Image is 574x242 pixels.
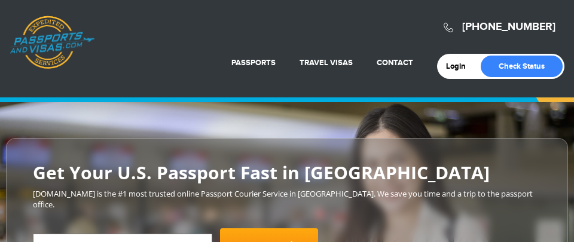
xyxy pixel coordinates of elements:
a: Travel Visas [300,58,353,68]
a: Passports & [DOMAIN_NAME] [10,16,94,69]
a: Contact [377,58,413,68]
h2: Get Your U.S. Passport Fast in [GEOGRAPHIC_DATA] [33,163,541,182]
a: Login [446,62,474,71]
p: [DOMAIN_NAME] is the #1 most trusted online Passport Courier Service in [GEOGRAPHIC_DATA]. We sav... [33,188,541,210]
a: Check Status [481,56,563,77]
a: [PHONE_NUMBER] [462,20,555,33]
a: Passports [231,58,276,68]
